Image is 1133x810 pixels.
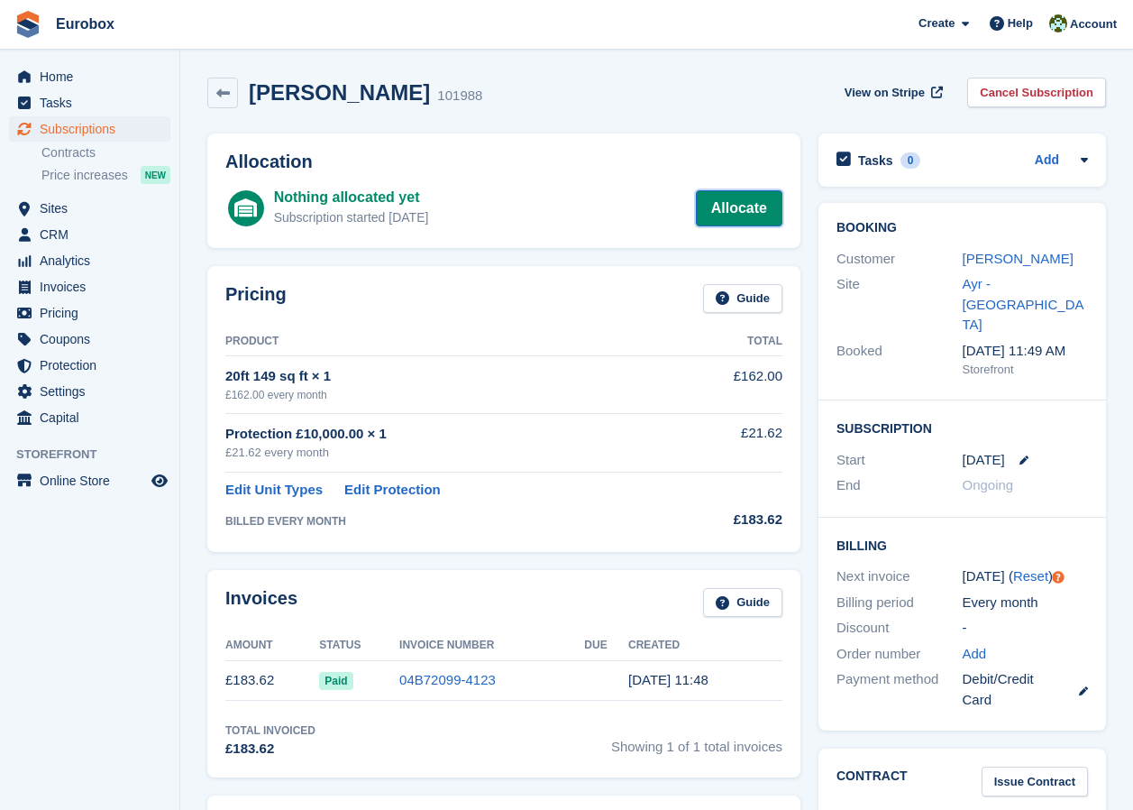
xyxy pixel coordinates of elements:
[40,327,148,352] span: Coupons
[9,353,170,378] a: menu
[836,669,963,710] div: Payment method
[225,660,319,701] td: £183.62
[9,300,170,326] a: menu
[9,248,170,273] a: menu
[703,588,782,618] a: Guide
[9,90,170,115] a: menu
[9,468,170,493] a: menu
[963,276,1084,332] a: Ayr - [GEOGRAPHIC_DATA]
[40,196,148,221] span: Sites
[836,644,963,665] div: Order number
[963,593,1089,613] div: Every month
[274,187,429,208] div: Nothing allocated yet
[344,480,441,501] a: Edit Protection
[836,450,963,471] div: Start
[836,536,1088,554] h2: Billing
[9,116,170,142] a: menu
[1070,15,1117,33] span: Account
[14,11,41,38] img: stora-icon-8386f47178a22dfd0bd8f6a31ec36ba5ce8667c1dd55bd0f319d3a0aa187defe.svg
[696,190,782,226] a: Allocate
[9,222,170,247] a: menu
[40,90,148,115] span: Tasks
[963,251,1074,266] a: [PERSON_NAME]
[274,208,429,227] div: Subscription started [DATE]
[1008,14,1033,32] span: Help
[40,353,148,378] span: Protection
[680,327,782,356] th: Total
[1050,569,1066,585] div: Tooltip anchor
[249,80,430,105] h2: [PERSON_NAME]
[918,14,955,32] span: Create
[225,723,315,739] div: Total Invoiced
[836,341,963,379] div: Booked
[437,86,482,106] div: 101988
[982,767,1088,796] a: Issue Contract
[9,64,170,89] a: menu
[9,196,170,221] a: menu
[1013,568,1048,584] a: Reset
[836,221,1088,235] h2: Booking
[963,566,1089,587] div: [DATE] ( )
[41,167,128,184] span: Price increases
[225,480,323,501] a: Edit Unit Types
[225,387,680,403] div: £162.00 every month
[628,631,782,660] th: Created
[963,644,987,665] a: Add
[225,152,782,172] h2: Allocation
[836,618,963,639] div: Discount
[149,470,170,492] a: Preview store
[399,672,496,687] a: 04B72099-4123
[40,379,148,404] span: Settings
[319,672,352,690] span: Paid
[680,510,782,530] div: £183.62
[41,144,170,161] a: Contracts
[9,405,170,430] a: menu
[49,9,122,39] a: Eurobox
[963,361,1089,379] div: Storefront
[225,588,297,618] h2: Invoices
[40,222,148,247] span: CRM
[703,284,782,314] a: Guide
[40,468,148,493] span: Online Store
[16,446,179,464] span: Storefront
[963,341,1089,362] div: [DATE] 11:49 AM
[141,166,170,184] div: NEW
[9,379,170,404] a: menu
[225,424,680,445] div: Protection £10,000.00 × 1
[963,450,1005,471] time: 2025-08-17 00:00:00 UTC
[319,631,399,660] th: Status
[836,566,963,587] div: Next invoice
[225,327,680,356] th: Product
[40,248,148,273] span: Analytics
[225,631,319,660] th: Amount
[225,366,680,387] div: 20ft 149 sq ft × 1
[225,284,287,314] h2: Pricing
[41,165,170,185] a: Price increases NEW
[584,631,628,660] th: Due
[858,152,893,169] h2: Tasks
[9,327,170,352] a: menu
[836,249,963,270] div: Customer
[900,152,921,169] div: 0
[680,413,782,472] td: £21.62
[40,116,148,142] span: Subscriptions
[40,64,148,89] span: Home
[836,593,963,613] div: Billing period
[225,513,680,529] div: BILLED EVERY MONTH
[399,631,584,660] th: Invoice Number
[836,767,908,796] h2: Contract
[40,300,148,326] span: Pricing
[963,618,1089,639] div: -
[611,723,782,759] span: Showing 1 of 1 total invoices
[967,78,1106,107] a: Cancel Subscription
[837,78,946,107] a: View on Stripe
[963,669,1089,710] div: Debit/Credit Card
[225,739,315,759] div: £183.62
[680,356,782,413] td: £162.00
[225,444,680,462] div: £21.62 every month
[836,419,1088,437] h2: Subscription
[836,274,963,336] div: Site
[845,84,925,102] span: View on Stripe
[9,274,170,299] a: menu
[40,405,148,430] span: Capital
